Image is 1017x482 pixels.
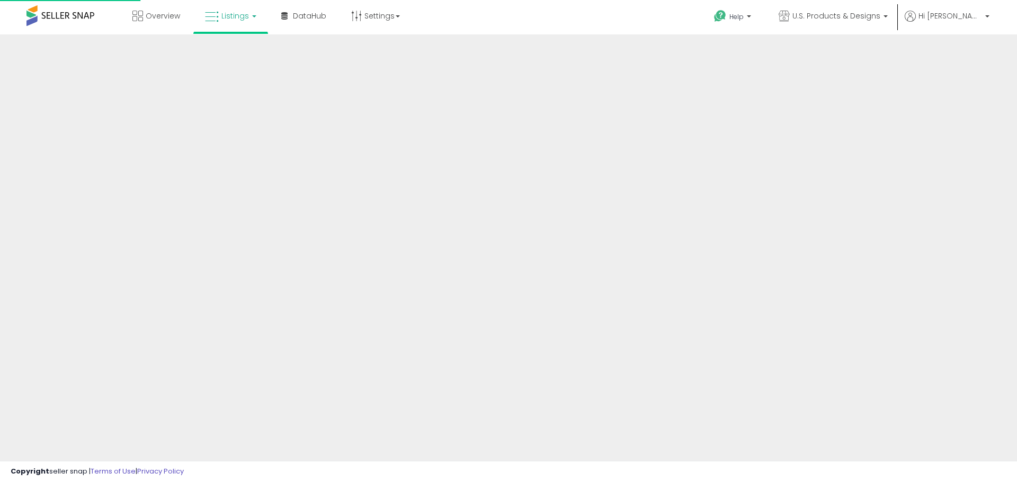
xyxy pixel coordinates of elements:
[221,11,249,21] span: Listings
[713,10,727,23] i: Get Help
[729,12,744,21] span: Help
[11,467,184,477] div: seller snap | |
[905,11,989,34] a: Hi [PERSON_NAME]
[918,11,982,21] span: Hi [PERSON_NAME]
[146,11,180,21] span: Overview
[293,11,326,21] span: DataHub
[792,11,880,21] span: U.S. Products & Designs
[91,466,136,476] a: Terms of Use
[11,466,49,476] strong: Copyright
[137,466,184,476] a: Privacy Policy
[706,2,762,34] a: Help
